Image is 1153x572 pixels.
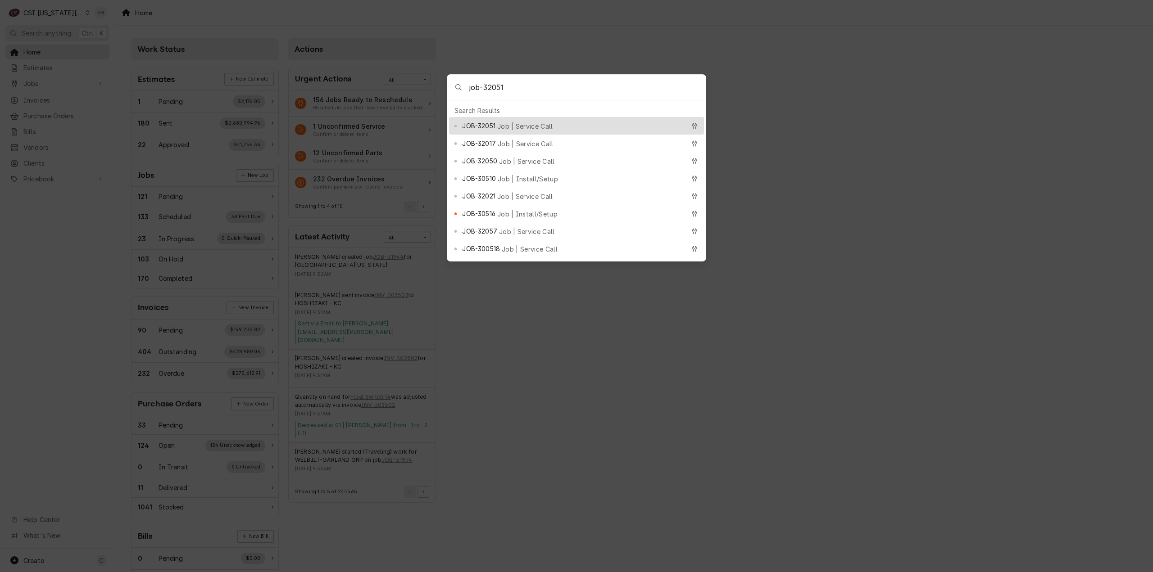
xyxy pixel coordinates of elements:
div: Search Results [449,104,704,117]
span: JOB-32021 [462,191,495,201]
span: JOB-30516 [462,209,495,218]
span: JOB-30510 [462,174,495,183]
span: Job | Service Call [499,157,555,166]
span: JOB-32057 [462,226,497,236]
span: Job | Install/Setup [498,174,558,184]
span: Job | Service Call [502,244,558,254]
span: JOB-32051 [462,121,495,131]
span: Job | Service Call [499,227,555,236]
div: Global Command Menu [447,74,706,261]
span: JOB-32050 [462,156,497,166]
span: Job | Service Call [497,122,553,131]
span: JOB-32017 [462,139,495,148]
span: Job | Service Call [498,139,554,149]
span: Job | Service Call [497,192,553,201]
span: JOB-300518 [462,244,500,253]
span: Job | Install/Setup [497,209,558,219]
input: Search anything [469,75,706,100]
